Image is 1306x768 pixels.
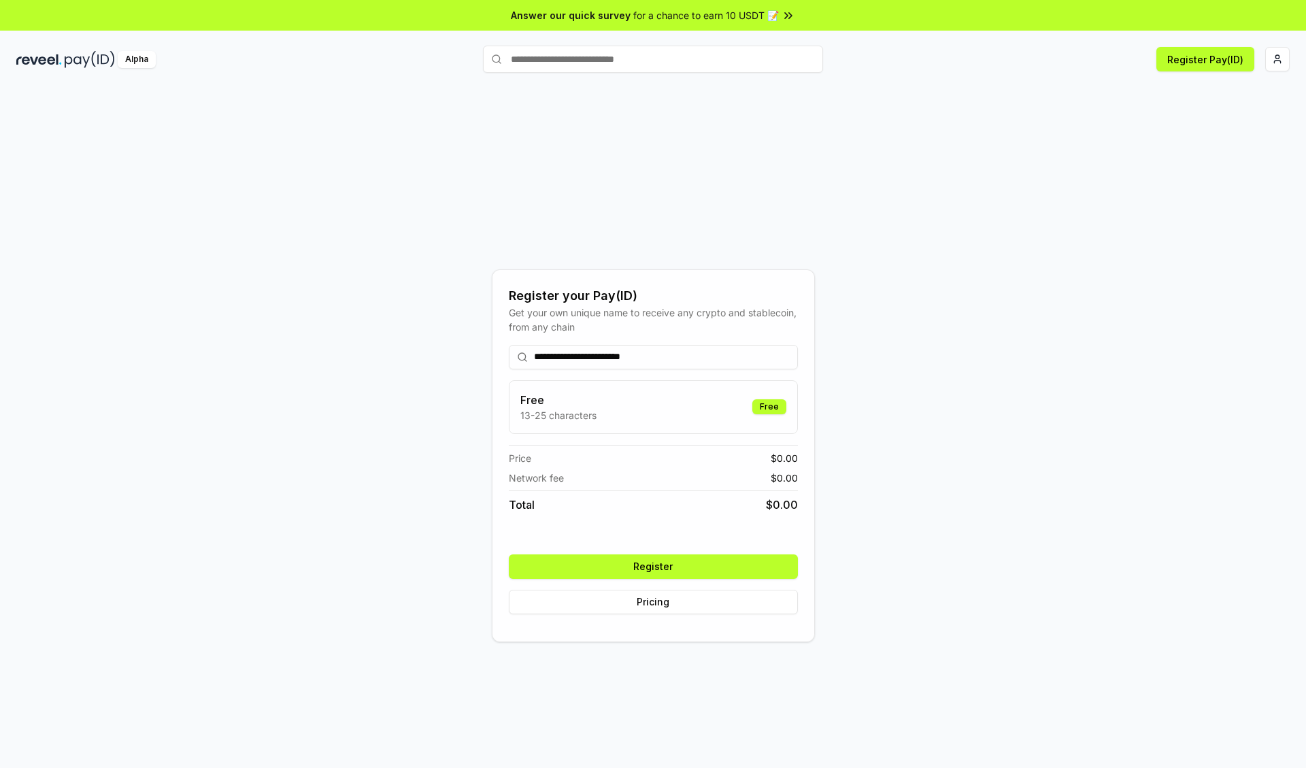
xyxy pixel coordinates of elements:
[509,471,564,485] span: Network fee
[509,305,798,334] div: Get your own unique name to receive any crypto and stablecoin, from any chain
[520,408,597,422] p: 13-25 characters
[511,8,631,22] span: Answer our quick survey
[509,590,798,614] button: Pricing
[509,554,798,579] button: Register
[520,392,597,408] h3: Free
[509,497,535,513] span: Total
[1156,47,1254,71] button: Register Pay(ID)
[752,399,786,414] div: Free
[771,471,798,485] span: $ 0.00
[509,451,531,465] span: Price
[509,286,798,305] div: Register your Pay(ID)
[771,451,798,465] span: $ 0.00
[118,51,156,68] div: Alpha
[766,497,798,513] span: $ 0.00
[65,51,115,68] img: pay_id
[16,51,62,68] img: reveel_dark
[633,8,779,22] span: for a chance to earn 10 USDT 📝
